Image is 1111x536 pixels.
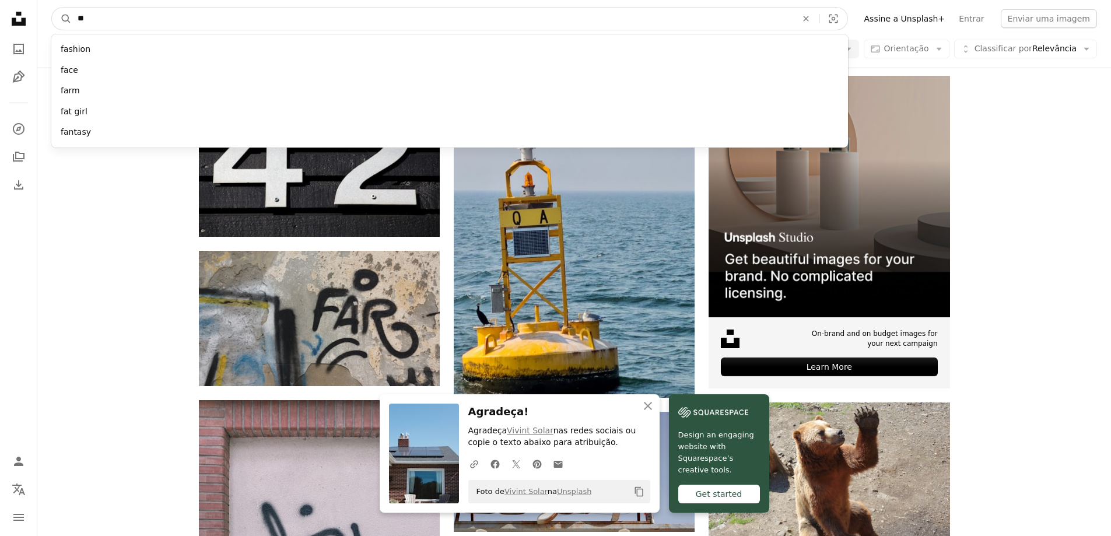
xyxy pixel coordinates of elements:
a: Compartilhar no Twitter [506,452,527,475]
button: Copiar para a área de transferência [629,482,649,502]
div: farm [51,80,848,101]
button: Menu [7,506,30,529]
div: Get started [678,485,760,503]
span: Classificar por [975,44,1032,53]
a: Vivint Solar [504,487,548,496]
div: fat girl [51,101,848,122]
div: fashion [51,39,848,60]
a: Vivint Solar [507,426,553,435]
a: Entrar / Cadastrar-se [7,450,30,473]
button: Idioma [7,478,30,501]
span: Orientação [884,44,929,53]
a: Unsplash [557,487,591,496]
div: Learn More [721,358,937,376]
a: Explorar [7,117,30,141]
a: Ilustrações [7,65,30,89]
a: Compartilhar no Pinterest [527,452,548,475]
span: On-brand and on budget images for your next campaign [805,329,937,349]
span: Relevância [975,43,1077,55]
a: um urso sentado no chão [709,480,949,491]
span: Design an engaging website with Squarespace’s creative tools. [678,429,760,476]
button: Classificar porRelevância [954,40,1097,58]
a: Compartilhar no Facebook [485,452,506,475]
a: sinal de seta preto e branco [199,151,440,162]
button: Orientação [864,40,949,58]
span: Foto de na [471,482,592,501]
a: preto e branco eu te amo imprimir na parede de concreto [199,313,440,323]
img: file-1631678316303-ed18b8b5cb9cimage [721,330,740,348]
a: Compartilhar por e-mail [548,452,569,475]
img: preto e branco eu te amo imprimir na parede de concreto [199,251,440,386]
button: Limpar [793,8,819,30]
h3: Agradeça! [468,404,650,421]
a: Entrar [952,9,991,28]
button: Pesquisa visual [819,8,847,30]
p: Agradeça nas redes sociais ou copie o texto abaixo para atribuição. [468,425,650,449]
a: Histórico de downloads [7,173,30,197]
button: Pesquise na Unsplash [52,8,72,30]
img: torre de vigia amarela e preta no barco amarelo e branco no mar durante o dia [454,76,695,397]
img: file-1606177908946-d1eed1cbe4f5image [678,404,748,421]
a: Início — Unsplash [7,7,30,33]
a: On-brand and on budget images for your next campaignLearn More [709,76,949,388]
button: Enviar uma imagem [1001,9,1097,28]
a: torre de vigia amarela e preta no barco amarelo e branco no mar durante o dia [454,232,695,242]
a: Fotos [7,37,30,61]
form: Pesquise conteúdo visual em todo o site [51,7,848,30]
img: sinal de seta preto e branco [199,76,440,236]
a: Design an engaging website with Squarespace’s creative tools.Get started [669,394,769,513]
div: face [51,60,848,81]
img: file-1715714113747-b8b0561c490eimage [709,76,949,317]
a: Coleções [7,145,30,169]
a: Assine a Unsplash+ [857,9,952,28]
div: fantasy [51,122,848,143]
